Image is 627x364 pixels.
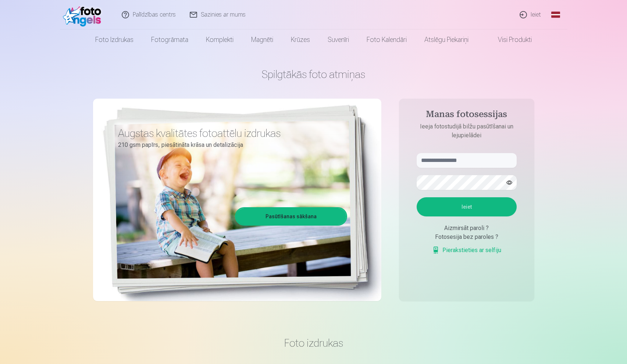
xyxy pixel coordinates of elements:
p: Ieeja fotostudijā bilžu pasūtīšanai un lejupielādei [409,122,524,140]
a: Pasūtīšanas sākšana [236,208,346,225]
h3: Augstas kvalitātes fotoattēlu izdrukas [118,127,342,140]
button: Ieiet [417,197,517,216]
a: Pierakstieties ar selfiju [432,246,501,255]
div: Aizmirsāt paroli ? [417,224,517,233]
a: Suvenīri [319,29,358,50]
a: Magnēti [242,29,282,50]
a: Komplekti [197,29,242,50]
a: Krūzes [282,29,319,50]
a: Fotogrāmata [142,29,197,50]
a: Foto izdrukas [86,29,142,50]
h3: Foto izdrukas [99,336,528,350]
a: Foto kalendāri [358,29,416,50]
img: /fa1 [63,3,105,26]
p: 210 gsm papīrs, piesātināta krāsa un detalizācija [118,140,342,150]
h4: Manas fotosessijas [409,109,524,122]
div: Fotosesija bez paroles ? [417,233,517,241]
a: Atslēgu piekariņi [416,29,477,50]
a: Visi produkti [477,29,541,50]
h1: Spilgtākās foto atmiņas [93,68,534,81]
